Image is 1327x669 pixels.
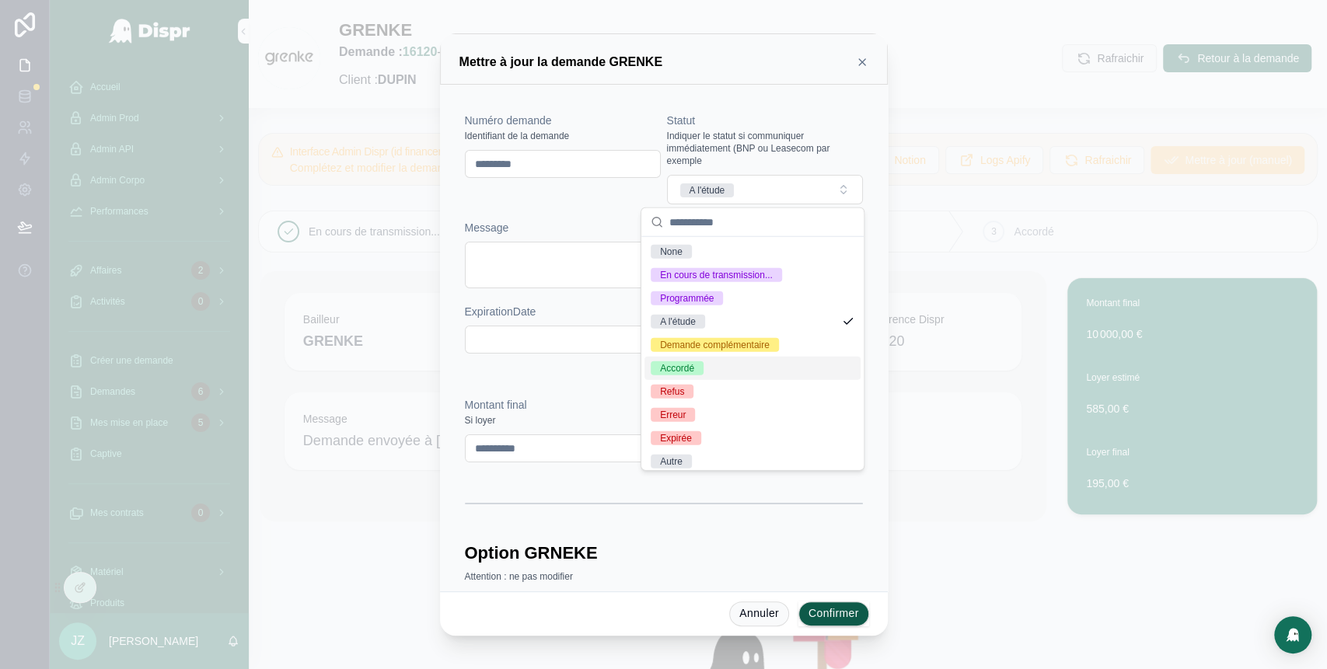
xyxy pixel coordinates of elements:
[660,385,684,399] div: Refus
[465,542,598,566] h1: Option GRNEKE
[690,183,725,197] div: A l'étude
[798,601,869,626] button: Confirmer
[667,114,696,127] span: Statut
[667,175,863,204] button: Select Button
[660,268,773,282] div: En cours de transmission...
[660,361,694,375] div: Accordé
[459,53,662,71] h3: Mettre à jour la demande GRENKE
[1274,616,1311,653] div: Open Intercom Messenger
[660,338,770,352] div: Demande complémentaire
[465,114,552,127] span: Numéro demande
[465,221,509,234] span: Message
[465,414,496,427] span: Si loyer
[660,455,683,469] div: Autre
[660,245,683,259] div: None
[660,315,696,329] div: A l'étude
[465,305,536,318] span: ExpirationDate
[641,237,864,470] div: Suggestions
[729,601,789,626] button: Annuler
[667,130,863,167] span: Indiquer le statut si communiquer immédiatement (BNP ou Leasecom par exemple
[660,408,686,422] div: Erreur
[465,130,570,142] span: Identifiant de la demande
[465,570,573,583] span: Attention : ne pas modifier
[660,291,714,305] div: Programmée
[465,399,527,411] span: Montant final
[660,431,692,445] div: Expirée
